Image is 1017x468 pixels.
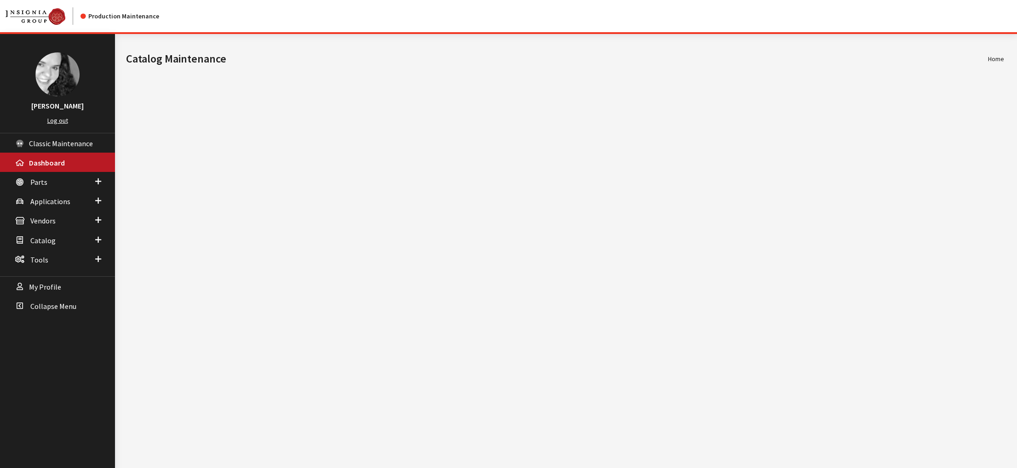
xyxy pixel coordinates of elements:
span: Applications [30,197,70,206]
a: Log out [47,116,68,125]
span: Classic Maintenance [29,139,93,148]
a: Insignia Group logo [6,7,80,25]
img: Khrystal Dorton [35,52,80,97]
span: Dashboard [29,158,65,167]
h3: [PERSON_NAME] [9,100,106,111]
div: Production Maintenance [80,11,159,21]
span: Catalog [30,236,56,245]
img: Catalog Maintenance [6,8,65,25]
li: Home [988,54,1004,64]
h1: Catalog Maintenance [126,51,988,67]
span: Parts [30,177,47,187]
span: Vendors [30,217,56,226]
span: Collapse Menu [30,302,76,311]
span: My Profile [29,282,61,291]
span: Tools [30,255,48,264]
